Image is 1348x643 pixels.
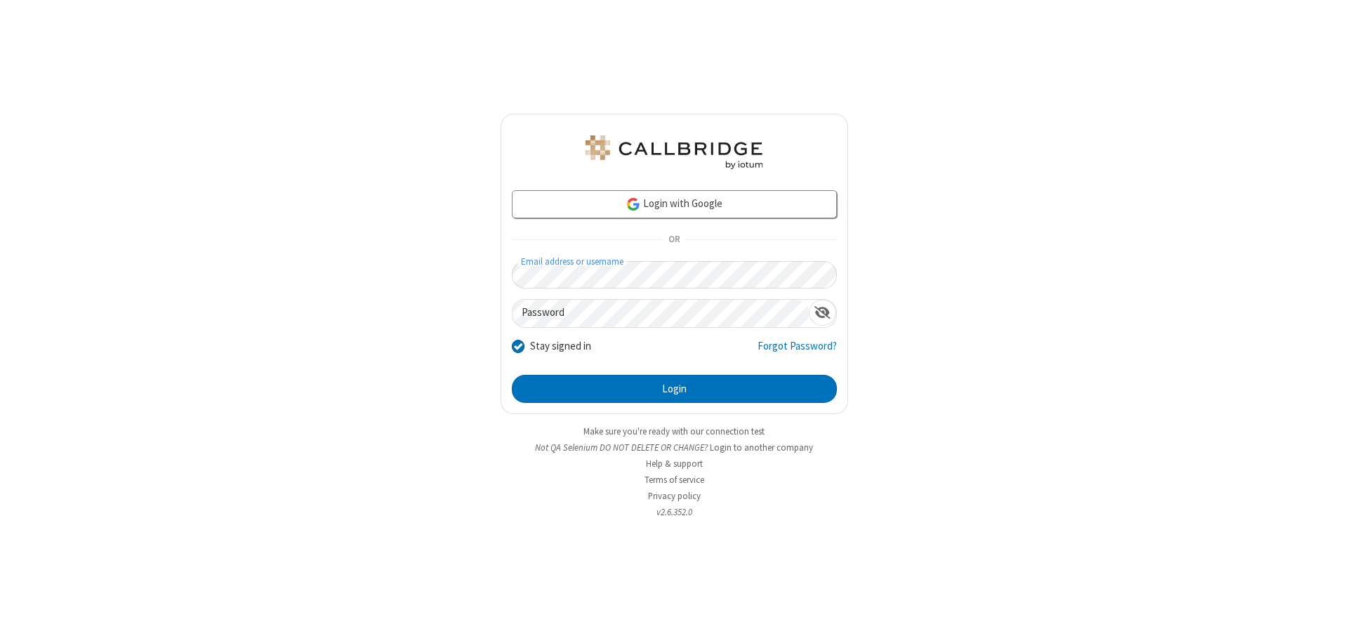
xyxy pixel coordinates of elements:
a: Help & support [646,458,703,470]
label: Stay signed in [530,338,591,354]
input: Password [513,300,809,327]
li: Not QA Selenium DO NOT DELETE OR CHANGE? [501,441,848,454]
img: QA Selenium DO NOT DELETE OR CHANGE [583,135,765,169]
a: Make sure you're ready with our connection test [583,425,765,437]
a: Forgot Password? [758,338,837,365]
span: OR [663,230,685,250]
li: v2.6.352.0 [501,505,848,519]
img: google-icon.png [626,197,641,212]
a: Terms of service [645,474,704,486]
input: Email address or username [512,261,837,289]
a: Privacy policy [648,490,701,502]
button: Login [512,375,837,403]
div: Show password [809,300,836,326]
button: Login to another company [710,441,813,454]
a: Login with Google [512,190,837,218]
